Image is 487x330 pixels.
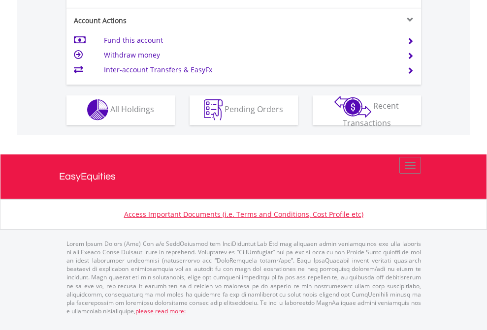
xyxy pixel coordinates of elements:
[66,16,244,26] div: Account Actions
[190,95,298,125] button: Pending Orders
[204,99,223,120] img: pending_instructions-wht.png
[334,96,371,118] img: transactions-zar-wht.png
[104,48,395,62] td: Withdraw money
[87,99,108,120] img: holdings-wht.png
[104,33,395,48] td: Fund this account
[66,95,175,125] button: All Holdings
[313,95,421,125] button: Recent Transactions
[104,62,395,77] td: Inter-account Transfers & EasyFx
[135,307,186,315] a: please read more:
[59,154,428,199] a: EasyEquities
[66,240,421,315] p: Lorem Ipsum Dolors (Ame) Con a/e SeddOeiusmod tem InciDiduntut Lab Etd mag aliquaen admin veniamq...
[343,100,399,128] span: Recent Transactions
[124,210,363,219] a: Access Important Documents (i.e. Terms and Conditions, Cost Profile etc)
[110,104,154,115] span: All Holdings
[225,104,283,115] span: Pending Orders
